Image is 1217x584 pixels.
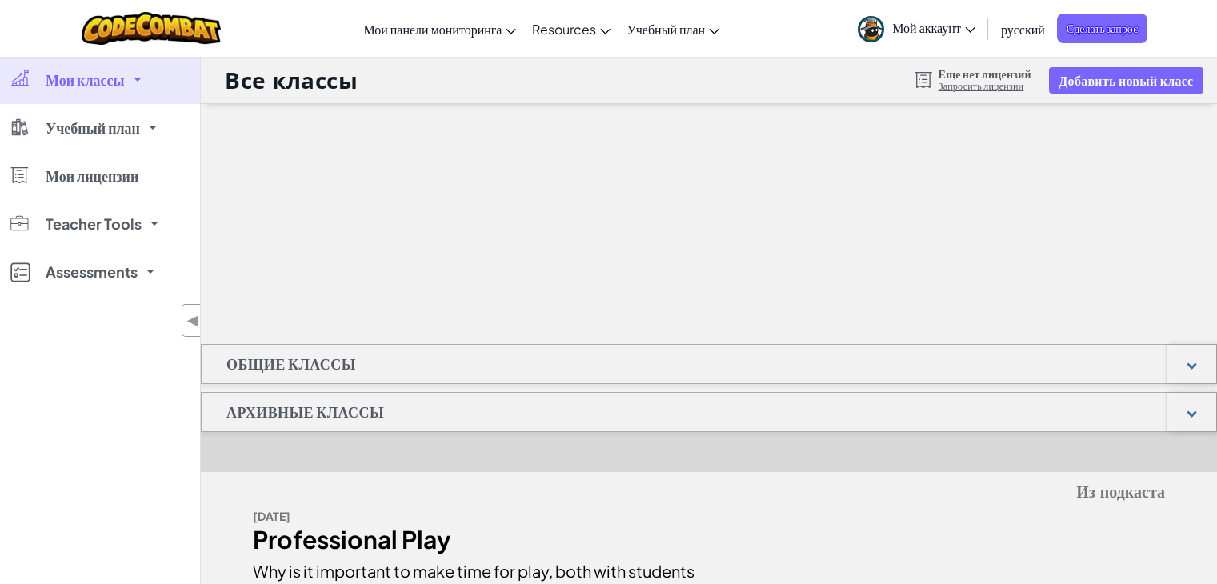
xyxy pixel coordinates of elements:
[627,21,705,38] span: Учебный план
[46,265,138,279] span: Assessments
[1001,21,1045,38] span: русский
[46,217,142,231] span: Teacher Tools
[355,7,524,50] a: Мои панели мониторинга
[253,505,697,528] div: [DATE]
[1057,14,1148,43] a: Сделать запрос
[202,344,381,384] h1: Общие классы
[225,65,358,95] h1: Все классы
[82,12,222,45] img: CodeCombat logo
[850,3,983,54] a: Мой аккаунт
[46,73,125,87] span: Мои классы
[858,16,884,42] img: avatar
[46,169,138,183] span: Мои лицензии
[46,121,140,135] span: Учебный план
[524,7,619,50] a: Resources
[939,80,1031,93] a: Запросить лицензии
[186,309,200,332] span: ◀
[532,21,596,38] span: Resources
[939,67,1031,80] span: Еще нет лицензий
[1049,67,1203,94] button: Добавить новый класс
[202,392,409,432] h1: Архивные классы
[253,480,1165,505] h5: Из подкаста
[892,19,975,36] span: Мой аккаунт
[363,21,502,38] span: Мои панели мониторинга
[253,528,697,551] div: Professional Play
[993,7,1053,50] a: русский
[619,7,727,50] a: Учебный план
